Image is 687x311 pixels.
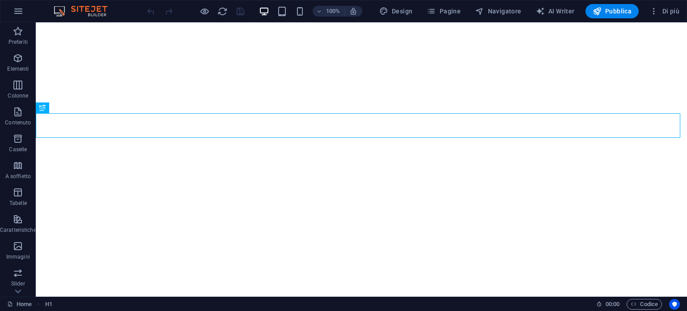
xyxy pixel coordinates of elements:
nav: breadcrumb [45,299,52,310]
button: Codice [627,299,662,310]
button: Usercentrics [669,299,680,310]
span: Design [379,7,413,16]
p: Immagini [6,253,30,260]
button: AI Writer [532,4,578,18]
h6: 100% [326,6,340,17]
h6: Tempo sessione [596,299,620,310]
span: Fai clic per selezionare. Doppio clic per modificare [45,299,52,310]
button: reload [217,6,228,17]
span: AI Writer [536,7,575,16]
span: 00 00 [606,299,619,310]
span: Navigatore [475,7,521,16]
button: Clicca qui per lasciare la modalità di anteprima e continuare la modifica [199,6,210,17]
p: Slider [11,280,25,287]
button: Design [376,4,416,18]
p: Contenuto [5,119,31,126]
i: Ricarica la pagina [217,6,228,17]
img: Editor Logo [51,6,119,17]
button: Navigatore [471,4,525,18]
span: : [612,301,613,307]
p: Tabelle [9,200,27,207]
p: A soffietto [5,173,31,180]
p: Elementi [7,65,29,72]
button: 100% [313,6,344,17]
span: Pagine [427,7,461,16]
p: Preferiti [8,38,28,46]
button: Pagine [423,4,464,18]
span: Pubblica [593,7,632,16]
span: Di più [649,7,679,16]
span: Codice [631,299,658,310]
a: Fai clic per annullare la selezione. Doppio clic per aprire le pagine [7,299,32,310]
button: Pubblica [585,4,639,18]
p: Caselle [9,146,27,153]
button: Di più [646,4,683,18]
p: Colonne [8,92,28,99]
i: Quando ridimensioni, regola automaticamente il livello di zoom in modo che corrisponda al disposi... [349,7,357,15]
div: Design (Ctrl+Alt+Y) [376,4,416,18]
